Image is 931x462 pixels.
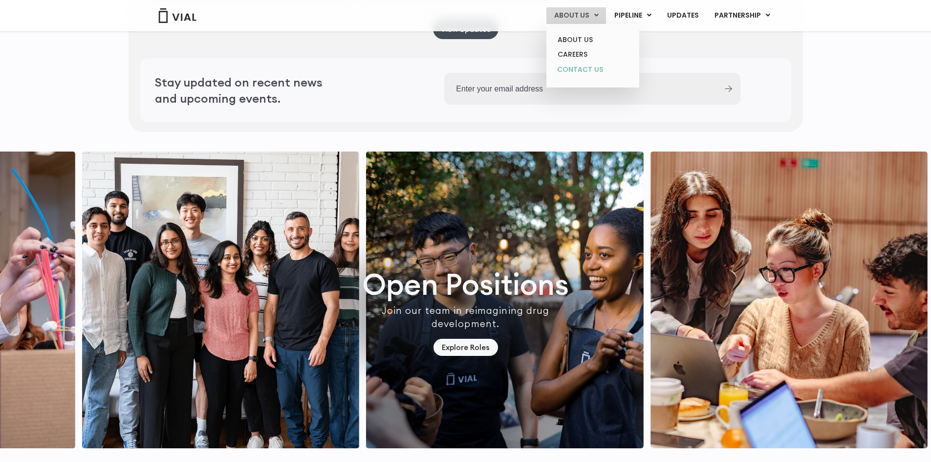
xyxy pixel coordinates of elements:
[546,7,606,24] a: ABOUT USMenu Toggle
[444,73,716,105] input: Enter your email address
[366,152,644,448] img: http://Group%20of%20people%20smiling%20wearing%20aprons
[155,74,346,106] h2: Stay updated on recent news and upcoming events.
[550,47,635,62] a: CAREERS
[441,25,491,33] span: View Updates
[606,7,659,24] a: PIPELINEMenu Toggle
[550,32,635,47] a: ABOUT US
[366,152,644,448] div: 1 / 7
[725,86,732,92] input: Submit
[433,339,498,356] a: Explore Roles
[82,152,359,448] img: http://Group%20of%20smiling%20people%20posing%20for%20a%20picture
[82,152,359,448] div: 7 / 7
[158,8,197,23] img: Vial Logo
[659,7,706,24] a: UPDATES
[707,7,778,24] a: PARTNERSHIPMenu Toggle
[550,62,635,78] a: CONTACT US
[650,152,928,448] div: 2 / 7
